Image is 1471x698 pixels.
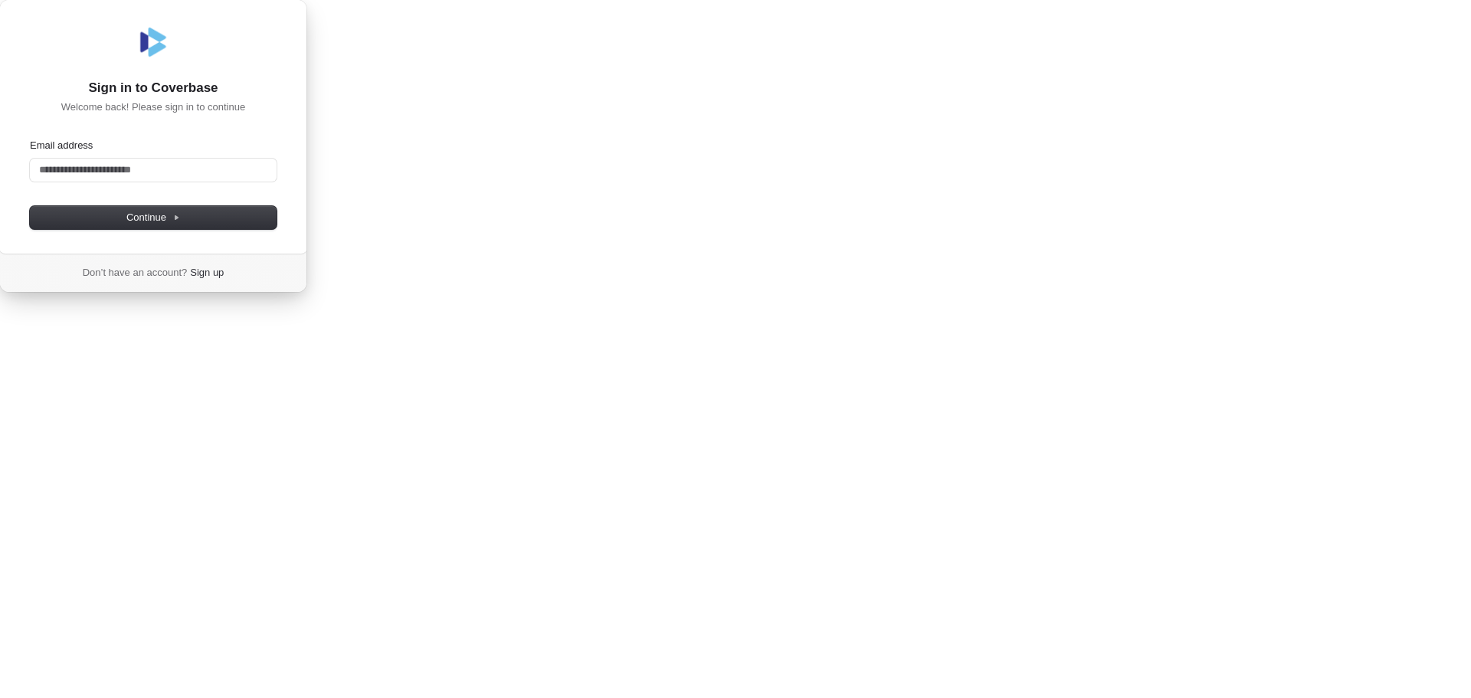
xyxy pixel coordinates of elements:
label: Email address [30,139,93,152]
span: Continue [126,211,180,224]
a: Sign up [190,266,224,280]
img: Coverbase [135,24,172,61]
p: Welcome back! Please sign in to continue [30,100,277,114]
button: Continue [30,206,277,229]
span: Don’t have an account? [83,266,188,280]
h1: Sign in to Coverbase [30,79,277,97]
